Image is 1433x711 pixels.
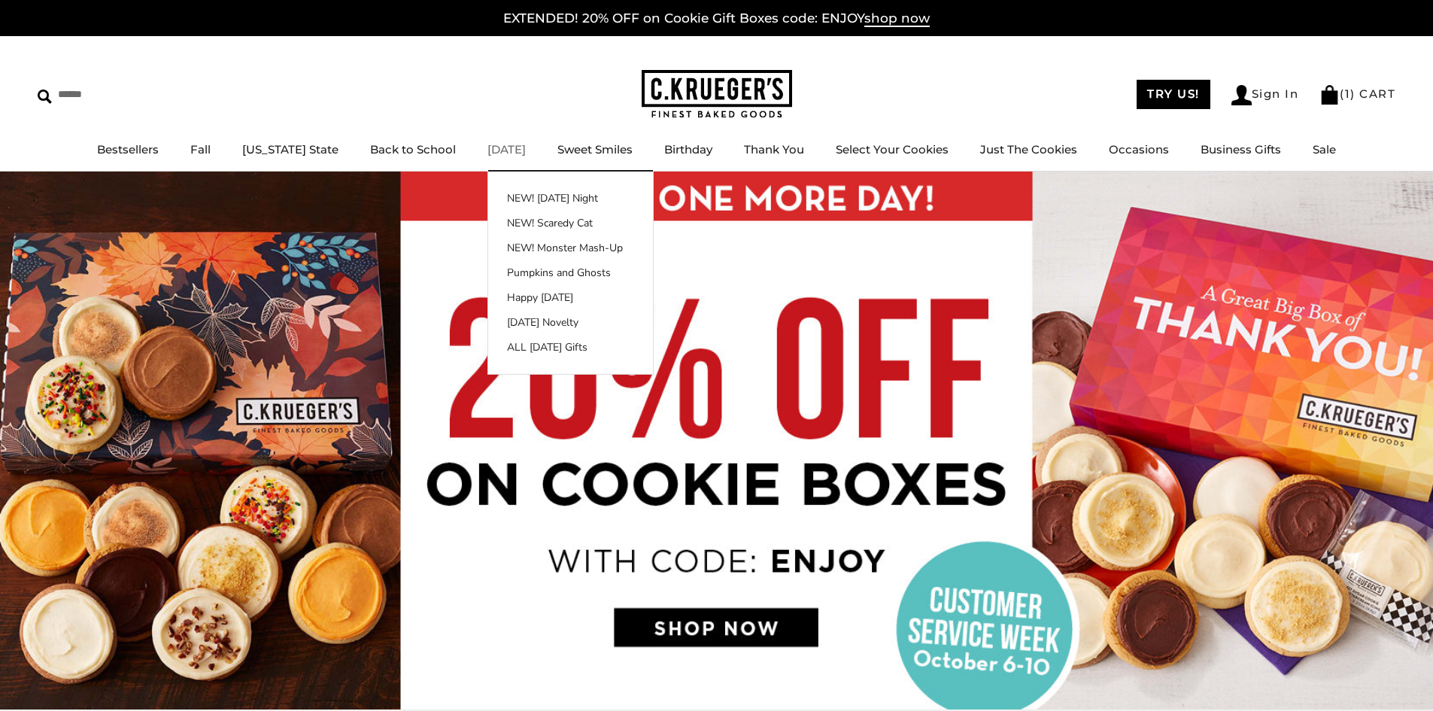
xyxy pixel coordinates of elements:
[38,83,217,106] input: Search
[488,190,653,206] a: NEW! [DATE] Night
[1231,85,1299,105] a: Sign In
[557,142,633,156] a: Sweet Smiles
[1201,142,1281,156] a: Business Gifts
[1319,85,1340,105] img: Bag
[1313,142,1336,156] a: Sale
[242,142,339,156] a: [US_STATE] State
[836,142,949,156] a: Select Your Cookies
[744,142,804,156] a: Thank You
[503,11,930,27] a: EXTENDED! 20% OFF on Cookie Gift Boxes code: ENJOYshop now
[488,240,653,256] a: NEW! Monster Mash-Up
[38,90,52,104] img: Search
[97,142,159,156] a: Bestsellers
[980,142,1077,156] a: Just The Cookies
[1137,80,1210,109] a: TRY US!
[664,142,712,156] a: Birthday
[488,339,653,355] a: ALL [DATE] Gifts
[488,314,653,330] a: [DATE] Novelty
[1231,85,1252,105] img: Account
[370,142,456,156] a: Back to School
[487,142,526,156] a: [DATE]
[488,215,653,231] a: NEW! Scaredy Cat
[488,290,653,305] a: Happy [DATE]
[190,142,211,156] a: Fall
[1319,87,1395,101] a: (1) CART
[1109,142,1169,156] a: Occasions
[864,11,930,27] span: shop now
[642,70,792,119] img: C.KRUEGER'S
[1345,87,1351,101] span: 1
[488,265,653,281] a: Pumpkins and Ghosts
